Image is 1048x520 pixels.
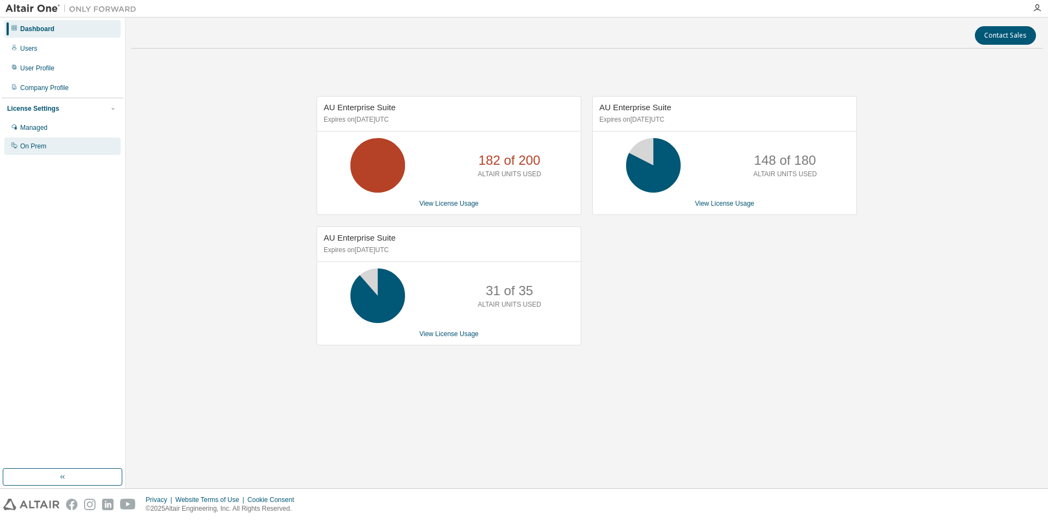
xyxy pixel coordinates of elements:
[324,233,396,242] span: AU Enterprise Suite
[247,495,300,504] div: Cookie Consent
[754,151,816,170] p: 148 of 180
[975,26,1036,45] button: Contact Sales
[146,495,175,504] div: Privacy
[84,499,96,510] img: instagram.svg
[7,104,59,113] div: License Settings
[324,103,396,112] span: AU Enterprise Suite
[20,142,46,151] div: On Prem
[479,151,540,170] p: 182 of 200
[695,200,754,207] a: View License Usage
[5,3,142,14] img: Altair One
[120,499,136,510] img: youtube.svg
[66,499,78,510] img: facebook.svg
[419,330,479,338] a: View License Usage
[20,44,37,53] div: Users
[324,115,571,124] p: Expires on [DATE] UTC
[478,300,541,309] p: ALTAIR UNITS USED
[20,64,55,73] div: User Profile
[20,83,69,92] div: Company Profile
[146,504,301,513] p: © 2025 Altair Engineering, Inc. All Rights Reserved.
[102,499,114,510] img: linkedin.svg
[478,170,541,179] p: ALTAIR UNITS USED
[20,123,47,132] div: Managed
[486,282,533,300] p: 31 of 35
[419,200,479,207] a: View License Usage
[20,25,55,33] div: Dashboard
[599,103,671,112] span: AU Enterprise Suite
[753,170,817,179] p: ALTAIR UNITS USED
[175,495,247,504] div: Website Terms of Use
[599,115,847,124] p: Expires on [DATE] UTC
[324,246,571,255] p: Expires on [DATE] UTC
[3,499,59,510] img: altair_logo.svg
